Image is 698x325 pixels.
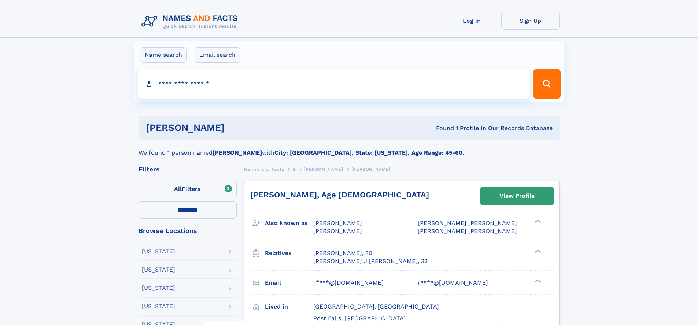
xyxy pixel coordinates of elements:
[265,247,313,259] h3: Relatives
[142,267,175,273] div: [US_STATE]
[443,12,501,30] a: Log In
[265,277,313,289] h3: Email
[501,12,560,30] a: Sign Up
[313,228,362,234] span: [PERSON_NAME]
[330,124,553,132] div: Found 1 Profile In Our Records Database
[533,249,542,254] div: ❯
[138,69,530,99] input: search input
[292,165,296,174] a: B
[195,47,240,63] label: Email search
[140,47,187,63] label: Name search
[313,257,428,265] a: [PERSON_NAME] J [PERSON_NAME], 32
[274,149,462,156] b: City: [GEOGRAPHIC_DATA], State: [US_STATE], Age Range: 45-60
[313,249,372,257] a: [PERSON_NAME], 30
[142,303,175,309] div: [US_STATE]
[499,188,535,204] div: View Profile
[533,69,560,99] button: Search Button
[174,185,182,192] span: All
[142,248,175,254] div: [US_STATE]
[292,167,296,172] span: B
[313,315,406,322] span: Post Falls, [GEOGRAPHIC_DATA]
[139,12,244,32] img: Logo Names and Facts
[481,187,553,205] a: View Profile
[304,165,343,174] a: [PERSON_NAME]
[265,300,313,313] h3: Lived in
[139,228,237,234] div: Browse Locations
[418,219,517,226] span: [PERSON_NAME] [PERSON_NAME]
[533,278,542,283] div: ❯
[313,219,362,226] span: [PERSON_NAME]
[139,140,560,157] div: We found 1 person named with .
[533,219,542,224] div: ❯
[304,167,343,172] span: [PERSON_NAME]
[418,228,517,234] span: [PERSON_NAME] [PERSON_NAME]
[244,165,284,174] a: Names and Facts
[142,285,175,291] div: [US_STATE]
[265,217,313,229] h3: Also known as
[139,166,237,173] div: Filters
[146,123,330,132] h1: [PERSON_NAME]
[213,149,262,156] b: [PERSON_NAME]
[139,181,237,198] label: Filters
[351,167,391,172] span: [PERSON_NAME]
[313,303,439,310] span: [GEOGRAPHIC_DATA], [GEOGRAPHIC_DATA]
[250,190,429,199] a: [PERSON_NAME], Age [DEMOGRAPHIC_DATA]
